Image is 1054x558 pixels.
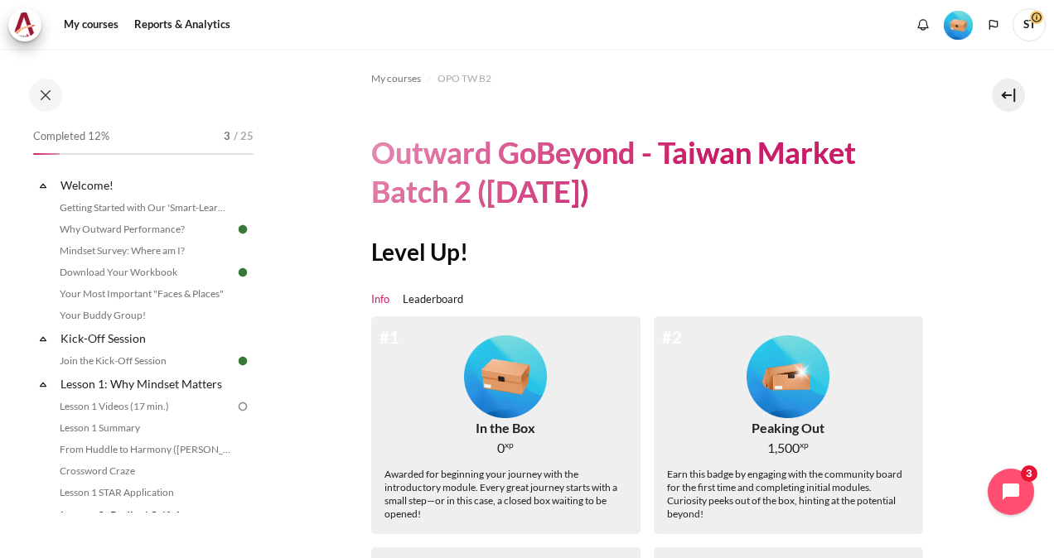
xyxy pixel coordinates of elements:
[58,327,235,349] a: Kick-Off Session
[55,262,235,282] a: Download Your Workbook
[55,351,235,371] a: Join the Kick-Off Session
[662,325,682,349] div: #2
[371,291,389,308] a: Info
[747,330,829,419] div: Level #2
[58,373,235,395] a: Lesson 1: Why Mindset Matters
[35,177,51,194] span: Collapse
[35,376,51,392] span: Collapse
[55,219,235,239] a: Why Outward Performance?
[752,418,824,438] div: Peaking Out
[55,418,235,438] a: Lesson 1 Summary
[13,12,36,37] img: Architeck
[371,133,936,211] h1: Outward GoBeyond - Taiwan Market Batch 2 ([DATE])
[438,69,491,89] a: OPO TW B2
[235,399,250,414] img: To do
[55,198,235,218] a: Getting Started with Our 'Smart-Learning' Platform
[767,438,800,458] span: 1,500
[944,9,973,40] div: Level #1
[438,71,491,86] span: OPO TW B2
[800,442,809,448] span: xp
[384,468,627,521] div: Awarded for beginning your journey with the introductory module. Every great journey starts with ...
[1013,8,1046,41] span: ST
[35,507,51,524] span: Collapse
[937,9,979,40] a: Level #1
[235,354,250,368] img: Done
[55,305,235,325] a: Your Buddy Group!
[128,8,236,41] a: Reports & Analytics
[911,12,936,37] div: Show notification window with no new notifications
[505,442,514,448] span: xp
[667,468,910,521] div: Earn this badge by engaging with the community board for the first time and completing initial mo...
[55,483,235,503] a: Lesson 1 STAR Application
[33,128,109,145] span: Completed 12%
[403,291,463,308] a: Leaderboard
[33,153,60,155] div: 12%
[371,71,421,86] span: My courses
[371,65,936,92] nav: Navigation bar
[944,11,973,40] img: Level #1
[55,284,235,304] a: Your Most Important "Faces & Places"
[371,69,421,89] a: My courses
[35,330,51,347] span: Collapse
[464,330,547,419] div: Level #1
[58,8,124,41] a: My courses
[464,335,547,418] img: Level #1
[58,174,235,196] a: Welcome!
[8,8,50,41] a: Architeck Architeck
[55,397,235,416] a: Lesson 1 Videos (17 min.)
[476,418,535,438] div: In the Box
[747,335,829,418] img: Level #2
[1013,8,1046,41] a: User menu
[380,325,399,349] div: #1
[58,504,235,527] a: Lesson 2: Radical Self-Awareness
[224,128,230,145] span: 3
[235,265,250,280] img: Done
[371,237,936,267] h2: Level Up!
[55,461,235,481] a: Crossword Craze
[981,12,1006,37] button: Languages
[234,128,254,145] span: / 25
[497,438,505,458] span: 0
[235,222,250,237] img: Done
[55,440,235,459] a: From Huddle to Harmony ([PERSON_NAME]'s Story)
[55,241,235,261] a: Mindset Survey: Where am I?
